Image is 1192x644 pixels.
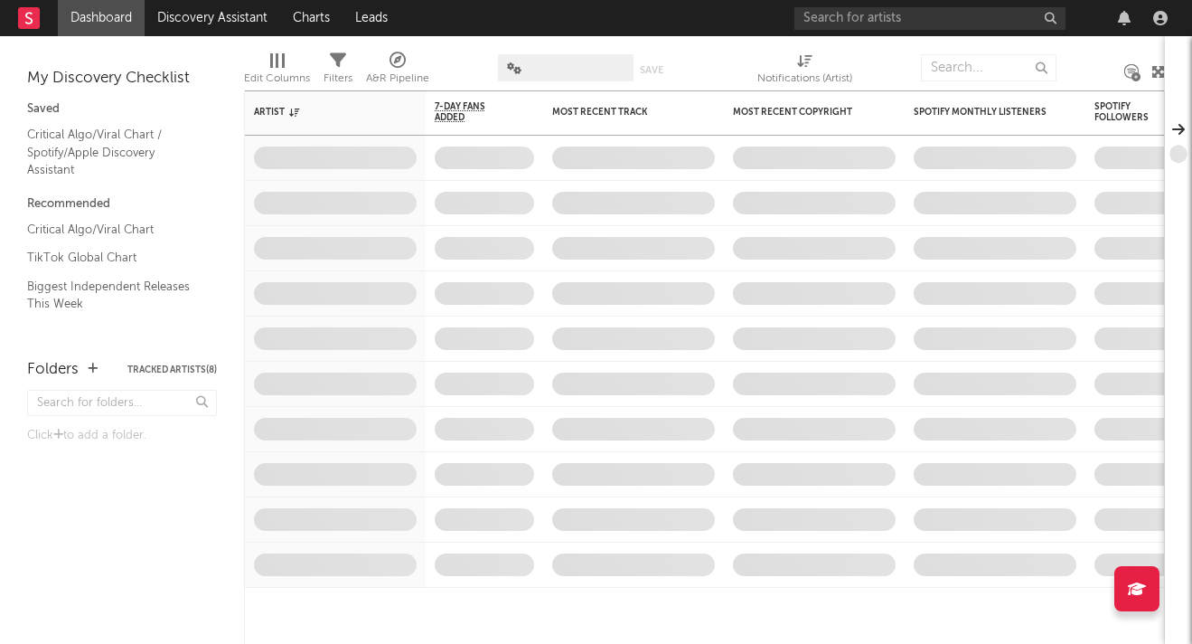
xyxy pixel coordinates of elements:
[914,107,1049,118] div: Spotify Monthly Listeners
[27,390,217,416] input: Search for folders...
[27,68,217,90] div: My Discovery Checklist
[552,107,688,118] div: Most Recent Track
[366,45,429,98] div: A&R Pipeline
[324,45,352,98] div: Filters
[435,101,507,123] span: 7-Day Fans Added
[27,125,199,180] a: Critical Algo/Viral Chart / Spotify/Apple Discovery Assistant
[1094,101,1158,123] div: Spotify Followers
[757,68,852,90] div: Notifications (Artist)
[27,323,199,343] a: Shazam Top 200
[27,425,217,447] div: Click to add a folder.
[640,65,663,75] button: Save
[27,220,199,240] a: Critical Algo/Viral Chart
[27,248,199,268] a: TikTok Global Chart
[366,68,429,90] div: A&R Pipeline
[324,68,352,90] div: Filters
[921,54,1056,81] input: Search...
[27,194,217,215] div: Recommended
[27,359,79,381] div: Folders
[127,365,217,374] button: Tracked Artists(8)
[794,7,1065,30] input: Search for artists
[244,45,310,98] div: Edit Columns
[244,68,310,90] div: Edit Columns
[254,107,390,118] div: Artist
[733,107,868,118] div: Most Recent Copyright
[27,99,217,120] div: Saved
[27,277,199,314] a: Biggest Independent Releases This Week
[757,45,852,98] div: Notifications (Artist)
